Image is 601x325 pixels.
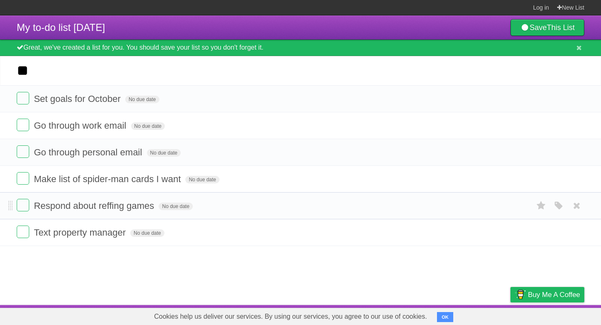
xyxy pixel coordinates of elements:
span: My to-do list [DATE] [17,22,105,33]
span: Buy me a coffee [528,287,580,302]
label: Done [17,119,29,131]
label: Done [17,92,29,104]
span: Cookies help us deliver our services. By using our services, you agree to our use of cookies. [146,308,435,325]
span: Set goals for October [34,94,123,104]
label: Done [17,199,29,211]
button: OK [437,312,453,322]
span: Respond about reffing games [34,201,156,211]
span: No due date [147,149,181,157]
span: No due date [159,203,192,210]
label: Done [17,172,29,185]
a: Privacy [500,307,521,323]
label: Done [17,226,29,238]
span: No due date [125,96,159,103]
b: This List [547,23,575,32]
span: Text property manager [34,227,128,238]
span: Go through work email [34,120,128,131]
label: Star task [533,199,549,213]
a: Terms [471,307,490,323]
a: Buy me a coffee [510,287,584,302]
span: No due date [130,229,164,237]
span: No due date [131,122,165,130]
a: SaveThis List [510,19,584,36]
img: Buy me a coffee [515,287,526,302]
span: Go through personal email [34,147,144,157]
a: Developers [427,307,461,323]
label: Done [17,145,29,158]
a: Suggest a feature [532,307,584,323]
span: Make list of spider-man cards I want [34,174,183,184]
span: No due date [185,176,219,183]
a: About [399,307,417,323]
